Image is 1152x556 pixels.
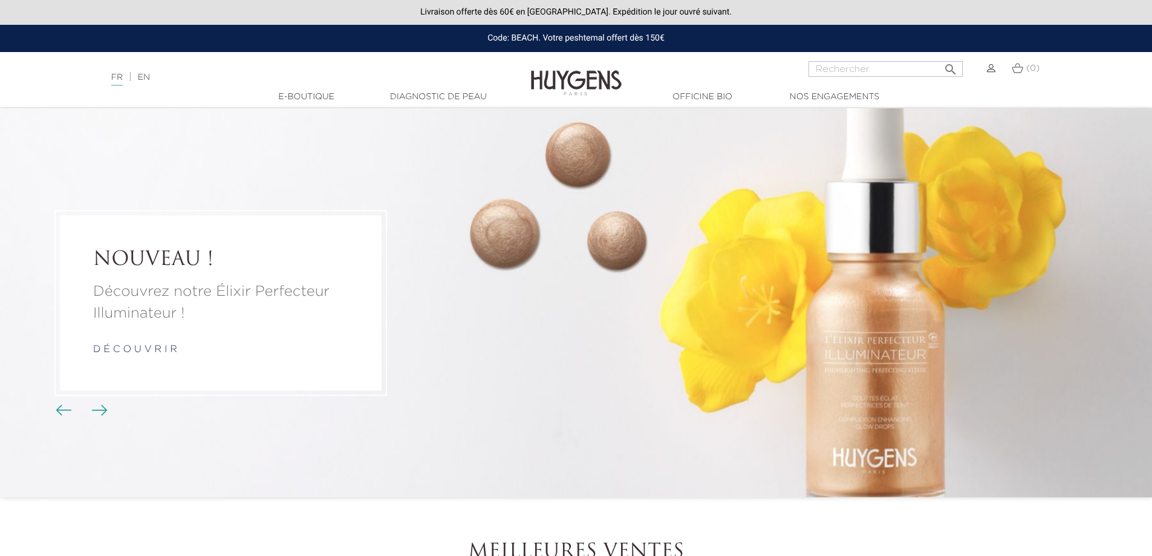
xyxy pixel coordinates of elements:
[105,70,471,85] div: |
[809,61,963,77] input: Rechercher
[93,281,348,324] a: Découvrez notre Élixir Perfecteur Illuminateur !
[940,57,962,74] button: 
[531,51,622,97] img: Huygens
[60,402,100,420] div: Boutons du carrousel
[943,59,958,73] i: 
[642,91,763,103] a: Officine Bio
[138,73,150,82] a: EN
[93,249,348,272] a: NOUVEAU !
[111,73,123,86] a: FR
[774,91,895,103] a: Nos engagements
[378,91,499,103] a: Diagnostic de peau
[246,91,367,103] a: E-Boutique
[93,345,177,355] a: d é c o u v r i r
[1026,64,1040,73] span: (0)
